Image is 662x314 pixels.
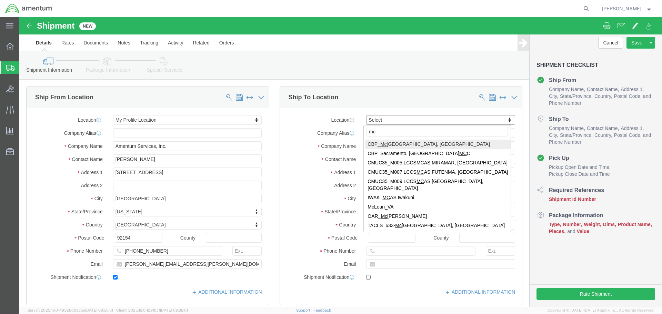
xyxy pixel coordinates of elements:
button: [PERSON_NAME] [602,4,653,13]
span: Client: 2025.19.0-129fbcf [116,308,188,312]
a: Support [296,308,313,312]
span: [DATE] 09:50:51 [85,308,113,312]
span: Copyright © [DATE]-[DATE] Agistix Inc., All Rights Reserved [548,307,654,313]
span: [DATE] 09:39:01 [160,308,188,312]
span: Server: 2025.19.0-49328d0a35e [28,308,113,312]
img: logo [5,3,52,14]
span: Ernesto Garcia [602,5,641,12]
a: Feedback [313,308,331,312]
iframe: FS Legacy Container [19,17,662,307]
